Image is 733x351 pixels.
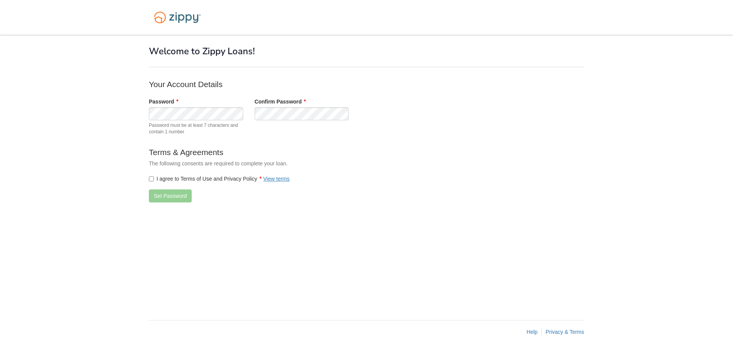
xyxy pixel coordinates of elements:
span: Password must be at least 7 characters and contain 1 number [149,122,243,135]
p: The following consents are required to complete your loan. [149,160,454,167]
button: Set Password [149,189,192,202]
img: Logo [149,8,206,27]
a: View terms [263,176,290,182]
input: I agree to Terms of Use and Privacy PolicyView terms [149,176,154,181]
label: I agree to Terms of Use and Privacy Policy [149,175,290,183]
h1: Welcome to Zippy Loans! [149,46,584,56]
label: Password [149,98,178,105]
a: Privacy & Terms [546,329,584,335]
p: Your Account Details [149,79,454,90]
input: Verify Password [255,107,349,120]
a: Help [526,329,538,335]
label: Confirm Password [255,98,306,105]
p: Terms & Agreements [149,147,454,158]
